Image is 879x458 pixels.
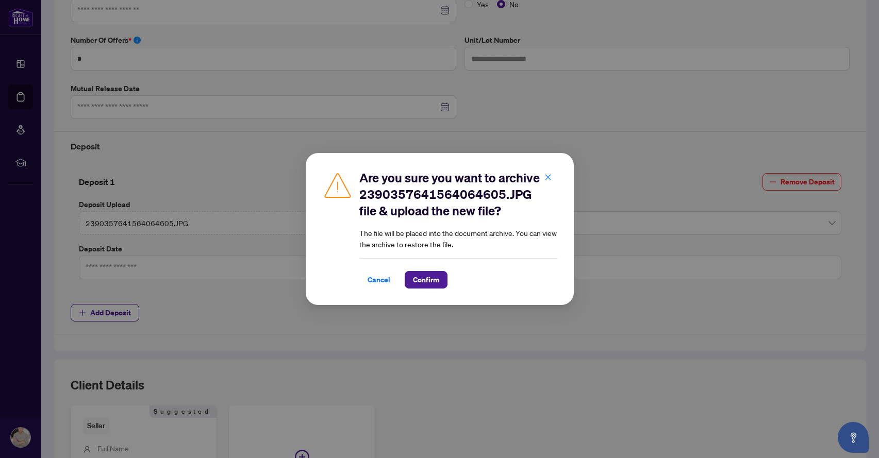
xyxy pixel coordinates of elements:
button: Cancel [359,271,399,289]
img: Caution Icon [322,169,353,200]
h2: Are you sure you want to archive 2390357641564064605.JPG file & upload the new file? [359,169,557,219]
span: Confirm [413,272,439,288]
div: The file will be placed into the document archive. You can view the archive to restore the file. [359,169,557,289]
span: Cancel [368,272,390,288]
button: Confirm [405,271,447,289]
span: close [544,174,552,181]
button: Open asap [838,422,869,453]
